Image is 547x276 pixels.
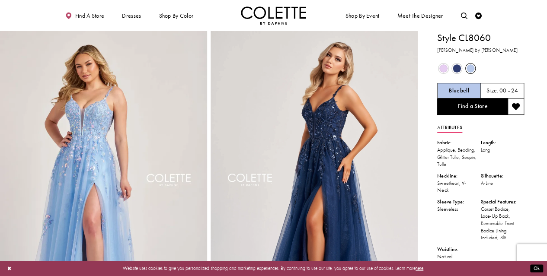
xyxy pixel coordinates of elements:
div: Corset Bodice, Lace-Up Back, Removable Front Bodice Lining Included, Slit [481,206,524,241]
a: Check Wishlist [473,6,483,25]
h5: 00 - 24 [499,88,518,94]
img: Colette by Daphne [241,6,307,25]
div: Neckline: [437,172,480,180]
div: Special Features: [481,198,524,206]
a: Find a store [64,6,106,25]
div: Sleeve Type: [437,198,480,206]
div: Sleeveless [437,206,480,213]
span: Shop By Event [344,6,381,25]
div: Product color controls state depends on size chosen [437,62,524,75]
p: Website uses cookies to give you personalized shopping and marketing experiences. By continuing t... [47,264,500,273]
button: Close Dialog [4,263,15,274]
div: Waistline: [437,246,480,253]
span: Dresses [122,13,141,19]
span: Dresses [120,6,143,25]
div: Long [481,146,524,154]
h1: Style CL8060 [437,31,524,45]
a: Visit Home Page [241,6,307,25]
h5: Chosen color [449,88,469,94]
div: Applique, Beading, Glitter Tulle, Sequin, Tulle [437,146,480,168]
div: Silhouette: [481,172,524,180]
h3: [PERSON_NAME] by [PERSON_NAME] [437,47,524,54]
div: Natural [437,253,480,260]
div: Bluebell [464,62,477,75]
div: Navy Blue [451,62,463,75]
a: Toggle search [459,6,469,25]
a: Find a Store [437,98,508,115]
span: Size: [486,87,498,95]
button: Submit Dialog [530,264,543,273]
span: Find a store [75,13,105,19]
div: Lilac [437,62,450,75]
button: Add to wishlist [508,98,524,115]
a: Attributes [437,123,462,133]
div: A-Line [481,180,524,187]
span: Shop By Event [345,13,380,19]
div: Fabric: [437,139,480,146]
a: Meet the designer [396,6,445,25]
span: Shop by color [157,6,195,25]
div: Length: [481,139,524,146]
a: here [416,265,423,271]
span: Shop by color [159,13,193,19]
span: Meet the designer [397,13,443,19]
div: Sweetheart, V-Neck [437,180,480,194]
